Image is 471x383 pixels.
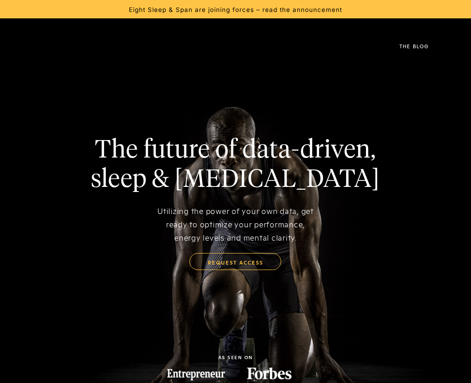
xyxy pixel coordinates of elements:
[189,253,281,270] a: request access
[218,355,253,360] div: as seen on
[91,136,380,195] h1: The future of data-driven, sleep & [MEDICAL_DATA]
[155,204,316,244] div: Utilizing the power of your own data, get ready to optimize your performance, energy levels and m...
[386,28,443,64] a: The Blog
[399,44,429,49] div: The Blog
[129,5,342,13] a: Eight Sleep & Span are joining forces – read the announcement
